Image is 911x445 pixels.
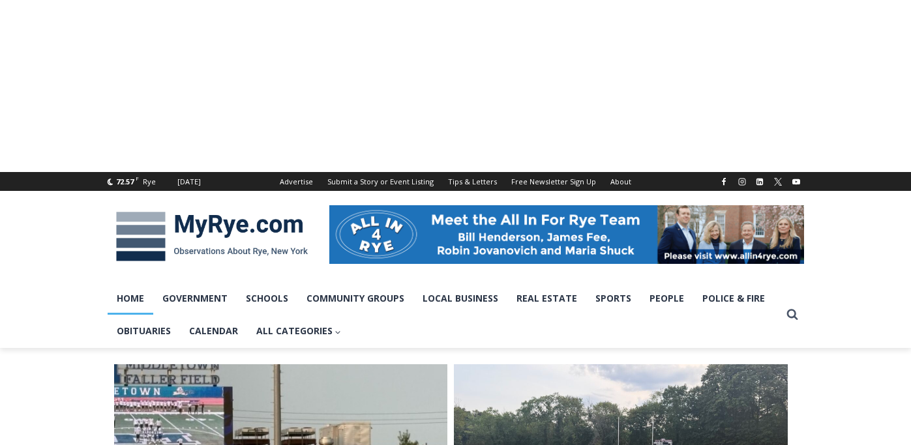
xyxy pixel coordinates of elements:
a: Schools [237,282,297,315]
a: Facebook [716,174,732,190]
img: MyRye.com [108,203,316,270]
a: About [603,172,638,191]
a: Submit a Story or Event Listing [320,172,441,191]
a: People [640,282,693,315]
a: Police & Fire [693,282,774,315]
img: All in for Rye [329,205,804,264]
button: View Search Form [781,303,804,326]
nav: Primary Navigation [108,282,781,348]
a: Tips & Letters [441,172,504,191]
span: F [136,175,139,182]
a: Government [153,282,237,315]
a: Advertise [273,172,320,191]
a: All Categories [247,315,351,347]
a: Sports [586,282,640,315]
a: Instagram [734,174,750,190]
a: Community Groups [297,282,413,315]
a: Local Business [413,282,507,315]
a: Free Newsletter Sign Up [504,172,603,191]
a: Calendar [180,315,247,347]
a: YouTube [788,174,804,190]
div: [DATE] [177,176,201,188]
a: Home [108,282,153,315]
span: 72.57 [116,177,134,186]
a: Obituaries [108,315,180,347]
a: Real Estate [507,282,586,315]
div: Rye [143,176,156,188]
nav: Secondary Navigation [273,172,638,191]
a: Linkedin [752,174,768,190]
span: All Categories [256,324,342,338]
a: X [770,174,786,190]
